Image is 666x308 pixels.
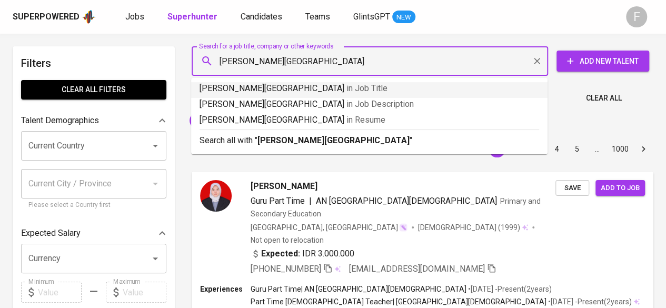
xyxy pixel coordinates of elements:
button: Save [555,180,589,196]
div: [PERSON_NAME] Afghani [190,112,291,129]
a: Superpoweredapp logo [13,9,96,25]
button: Add to job [595,180,645,196]
button: Clear All filters [21,80,166,100]
p: Search all with " " [200,134,539,147]
div: Talent Demographics [21,110,166,131]
span: [PERSON_NAME] [251,180,317,193]
button: Go to page 1000 [609,141,632,157]
span: Primary and Secondary Education [251,197,541,218]
button: Add New Talent [556,51,649,72]
a: Candidates [241,11,284,24]
span: [DEMOGRAPHIC_DATA] [418,222,498,233]
p: • [DATE] - Present ( 2 years ) [466,284,552,294]
div: (1999) [418,222,528,233]
span: in Resume [346,115,385,125]
a: Teams [305,11,332,24]
p: Part Time [DEMOGRAPHIC_DATA] Teacher | [GEOGRAPHIC_DATA][DEMOGRAPHIC_DATA] [251,296,546,307]
img: 1ce890b01225a343708e78e1a16b6b62.jpg [200,180,232,212]
span: GlintsGPT [353,12,390,22]
button: Go to page 4 [549,141,565,157]
span: NEW [392,12,415,23]
span: in Job Description [346,99,414,109]
button: Open [148,251,163,266]
div: … [589,144,605,154]
span: Add New Talent [565,55,641,68]
p: Not open to relocation [251,235,324,245]
input: Value [123,282,166,303]
div: Expected Salary [21,223,166,244]
input: Value [38,282,82,303]
p: Expected Salary [21,227,81,240]
h6: Filters [21,55,166,72]
button: Clear [530,54,544,68]
nav: pagination navigation [467,141,653,157]
p: Talent Demographics [21,114,99,127]
button: Go to page 5 [569,141,585,157]
span: Save [561,182,584,194]
span: Guru Part Time [251,196,305,206]
span: [PERSON_NAME] Afghani [190,115,280,125]
div: Superpowered [13,11,79,23]
span: Clear All [586,92,622,105]
span: AN [GEOGRAPHIC_DATA][DEMOGRAPHIC_DATA] [316,196,497,206]
div: F [626,6,647,27]
span: | [309,195,312,207]
button: Clear All [582,88,626,108]
span: [PHONE_NUMBER] [251,264,321,274]
span: Candidates [241,12,282,22]
p: [PERSON_NAME][GEOGRAPHIC_DATA] [200,82,539,95]
img: app logo [82,9,96,25]
a: Superhunter [167,11,220,24]
span: Add to job [601,182,640,194]
a: GlintsGPT NEW [353,11,415,24]
p: Guru Part Time | AN [GEOGRAPHIC_DATA][DEMOGRAPHIC_DATA] [251,284,466,294]
span: Jobs [125,12,144,22]
button: Go to next page [635,141,652,157]
b: Superhunter [167,12,217,22]
p: Experiences [200,284,251,294]
p: [PERSON_NAME][GEOGRAPHIC_DATA] [200,114,539,126]
span: in Job Title [346,83,387,93]
p: • [DATE] - Present ( 2 years ) [546,296,632,307]
img: magic_wand.svg [399,223,407,232]
div: IDR 3.000.000 [251,247,354,260]
p: [PERSON_NAME][GEOGRAPHIC_DATA] [200,98,539,111]
p: Please select a Country first [28,200,159,211]
button: Open [148,138,163,153]
a: Jobs [125,11,146,24]
b: Expected: [261,247,300,260]
span: Clear All filters [29,83,158,96]
span: Teams [305,12,330,22]
div: [GEOGRAPHIC_DATA], [GEOGRAPHIC_DATA] [251,222,407,233]
b: [PERSON_NAME][GEOGRAPHIC_DATA] [257,135,410,145]
span: [EMAIL_ADDRESS][DOMAIN_NAME] [349,264,485,274]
